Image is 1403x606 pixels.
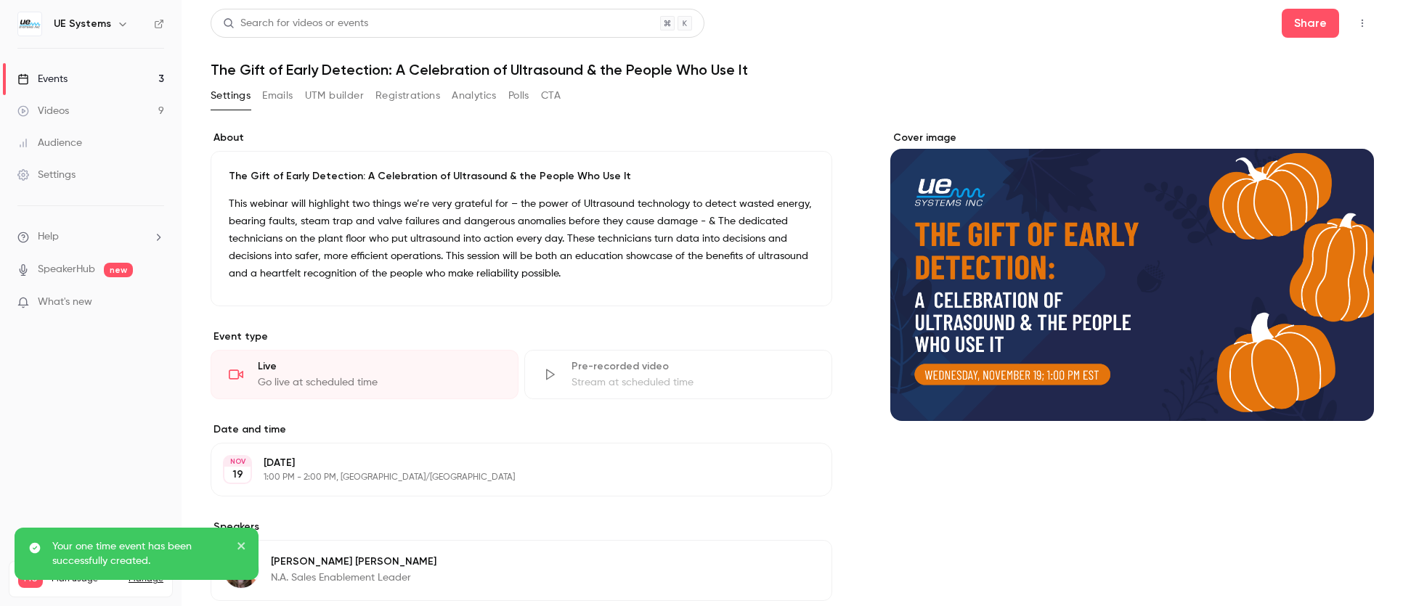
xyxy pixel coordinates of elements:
label: Cover image [890,131,1374,145]
label: Speakers [211,520,832,534]
iframe: Noticeable Trigger [147,296,164,309]
button: UTM builder [305,84,364,107]
div: Audience [17,136,82,150]
p: [DATE] [264,456,755,470]
p: Event type [211,329,832,344]
p: Your one time event has been successfully created. [52,539,227,568]
button: Registrations [375,84,440,107]
span: new [104,263,133,277]
span: What's new [38,295,92,310]
label: Date and time [211,422,832,437]
div: Pre-recorded video [572,359,814,374]
p: This webinar will highlight two things we’re very grateful for – the power of Ultrasound technolo... [229,195,814,282]
p: [PERSON_NAME] [PERSON_NAME] [271,554,436,569]
img: UE Systems [18,12,41,36]
div: Search for videos or events [223,16,368,31]
p: 19 [232,467,243,482]
div: NOV [224,456,251,467]
section: Cover image [890,131,1374,421]
button: Emails [262,84,293,107]
div: Events [17,72,68,86]
p: N.A. Sales Enablement Leader [271,570,436,585]
div: Live [258,359,500,374]
div: Videos [17,104,69,118]
button: Polls [508,84,529,107]
div: LiveGo live at scheduled time [211,350,518,399]
p: The Gift of Early Detection: A Celebration of Ultrasound & the People Who Use It [229,169,814,184]
h6: UE Systems [54,17,111,31]
button: Settings [211,84,251,107]
h1: The Gift of Early Detection: A Celebration of Ultrasound & the People Who Use It [211,61,1374,78]
p: 1:00 PM - 2:00 PM, [GEOGRAPHIC_DATA]/[GEOGRAPHIC_DATA] [264,472,755,483]
li: help-dropdown-opener [17,229,164,245]
button: CTA [541,84,561,107]
div: Settings [17,168,76,182]
div: Maureen Gribble[PERSON_NAME] [PERSON_NAME]N.A. Sales Enablement Leader [211,540,832,601]
a: SpeakerHub [38,262,95,277]
div: Go live at scheduled time [258,375,500,390]
label: About [211,131,832,145]
div: Stream at scheduled time [572,375,814,390]
button: Analytics [452,84,497,107]
button: close [237,539,247,557]
div: Pre-recorded videoStream at scheduled time [524,350,832,399]
span: Help [38,229,59,245]
button: Share [1282,9,1339,38]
